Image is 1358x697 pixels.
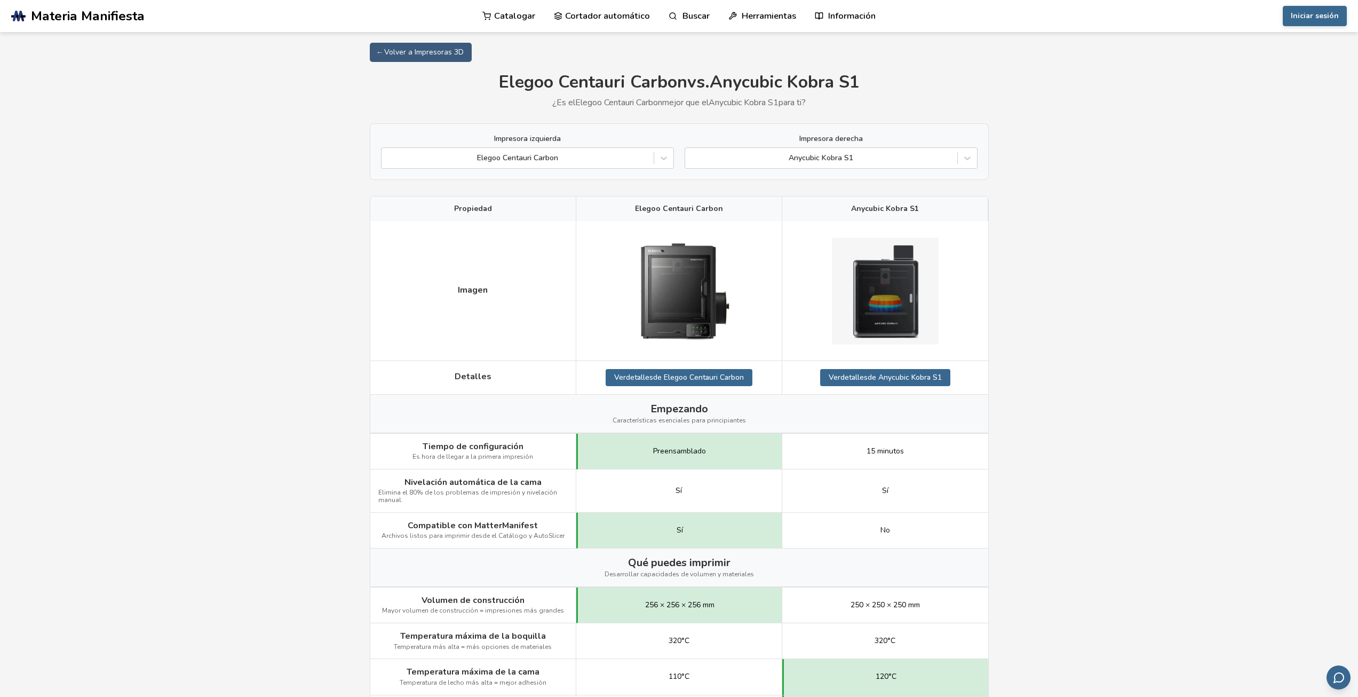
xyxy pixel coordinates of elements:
[709,97,779,108] font: Anycubic Kobra S1
[605,570,754,578] font: Desarrollar capacidades de volumen y materiales
[407,666,539,678] font: Temperatura máxima de la cama
[799,134,863,144] font: Impresora derecha
[662,97,709,108] font: mejor que el
[880,525,890,535] font: No
[626,372,653,382] font: detalles
[625,229,732,352] img: Elegoo Centauri Carbon
[455,371,491,382] font: Detalles
[404,476,542,488] font: Nivelación automática de la cama
[31,7,145,25] font: Materia Manifiesta
[614,372,626,382] font: Ver
[458,284,488,296] font: Imagen
[575,97,662,108] font: Elegoo Centauri Carbon
[378,47,464,57] font: ← Volver a Impresoras 3D
[394,643,552,651] font: Temperatura más alta = más opciones de materiales
[494,10,535,22] font: Catalogar
[499,71,687,93] font: Elegoo Centauri Carbon
[606,369,752,386] a: Verdetallesde Elegoo Centauri Carbon
[653,372,744,382] font: de Elegoo Centauri Carbon
[682,10,710,22] font: Buscar
[820,369,950,386] a: Verdetallesde Anycubic Kobra S1
[422,594,525,606] font: Volumen de construcción
[676,485,682,496] font: Sí
[552,97,575,108] font: ¿Es el
[1291,11,1339,21] font: Iniciar sesión
[829,372,840,382] font: Ver
[851,203,919,214] font: Anycubic Kobra S1
[613,416,746,425] font: Características esenciales para principiantes
[387,154,389,162] input: Elegoo Centauri Carbon
[875,636,895,646] font: 320°C
[423,441,523,452] font: Tiempo de configuración
[832,238,939,344] img: Anycubic Kobra S1
[370,43,472,62] a: ← Volver a Impresoras 3D
[635,203,723,214] font: Elegoo Centauri Carbon
[710,71,860,93] font: Anycubic Kobra S1
[828,10,876,22] font: Información
[454,203,492,214] font: Propiedad
[565,10,650,22] font: Cortador automático
[378,488,557,504] font: Elimina el 80% de los problemas de impresión y nivelación manual.
[1327,665,1351,690] button: Enviar comentarios por correo electrónico
[867,446,904,456] font: 15 minutos
[851,600,920,610] font: 250 × 250 × 250 mm
[882,485,888,496] font: Sí
[690,154,693,162] input: Anycubic Kobra S1
[408,520,538,531] font: Compatible con MatterManifest
[687,71,710,93] font: vs.
[669,636,689,646] font: 320°C
[677,525,683,535] font: Sí
[868,372,942,382] font: de Anycubic Kobra S1
[382,531,565,540] font: Archivos listos para imprimir desde el Catálogo y AutoSlicer
[494,134,561,144] font: Impresora izquierda
[382,606,564,615] font: Mayor volumen de construcción = impresiones más grandes
[412,452,533,461] font: Es hora de llegar a la primera impresión
[650,402,708,416] font: Empezando
[1283,6,1347,26] button: Iniciar sesión
[645,600,714,610] font: 256 × 256 × 256 mm
[628,555,730,570] font: Qué puedes imprimir
[742,10,796,22] font: Herramientas
[876,671,896,682] font: 120°C
[400,678,546,687] font: Temperatura de lecho más alta = mejor adhesión
[779,97,806,108] font: para ti?
[840,372,868,382] font: detalles
[400,630,546,642] font: Temperatura máxima de la boquilla
[653,446,706,456] font: Preensamblado
[669,671,689,682] font: 110°C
